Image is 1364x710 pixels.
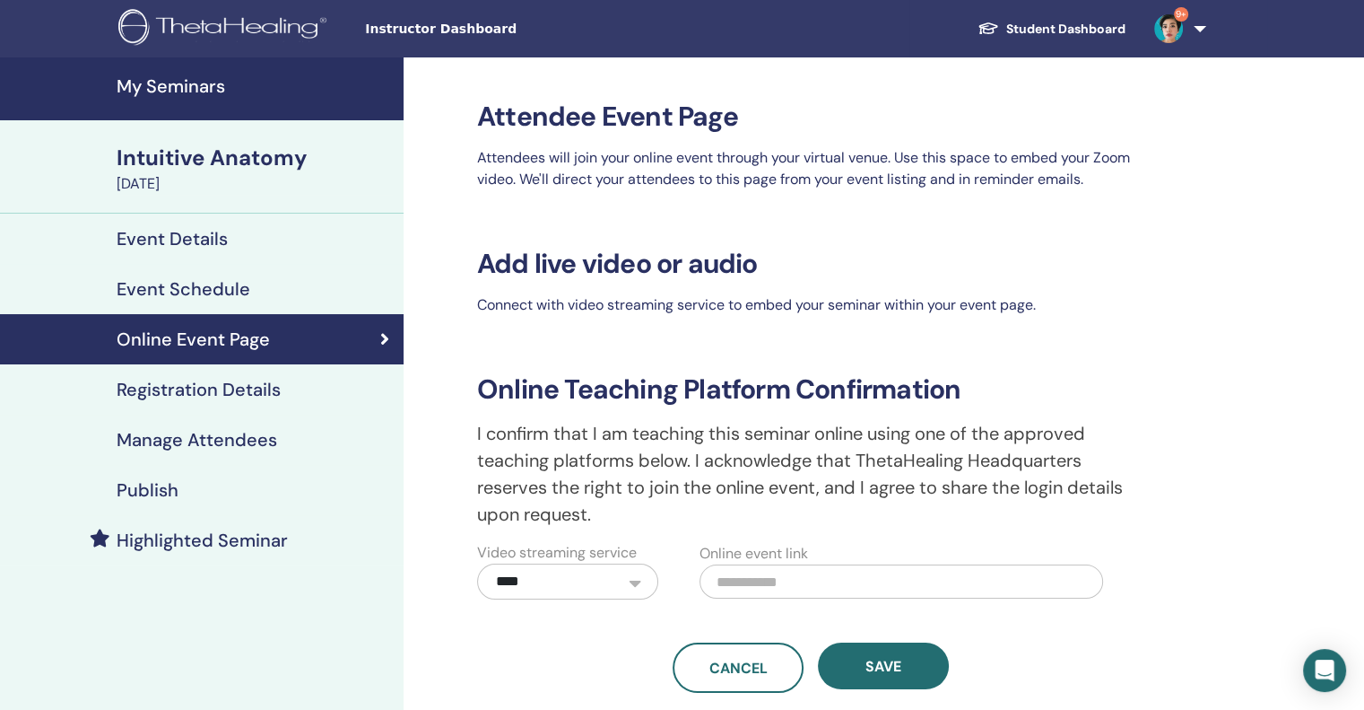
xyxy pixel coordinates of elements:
a: Intuitive Anatomy[DATE] [106,143,404,195]
img: graduation-cap-white.svg [977,21,999,36]
h3: Add live video or audio [466,248,1155,280]
div: [DATE] [117,173,393,195]
h4: Event Details [117,228,228,250]
h4: Event Schedule [117,278,250,300]
span: Instructor Dashboard [365,20,634,39]
div: Intuitive Anatomy [117,143,393,173]
p: Connect with video streaming service to embed your seminar within your event page. [466,294,1155,316]
h4: My Seminars [117,75,393,97]
a: Student Dashboard [963,13,1140,46]
label: Online event link [699,543,808,565]
h4: Highlighted Seminar [117,530,288,551]
button: Save [818,643,949,689]
span: 9+ [1174,7,1188,22]
img: default.jpg [1154,14,1183,43]
h4: Registration Details [117,379,281,400]
p: Attendees will join your online event through your virtual venue. Use this space to embed your Zo... [466,147,1155,190]
div: Open Intercom Messenger [1303,649,1346,692]
span: Save [865,657,901,676]
label: Video streaming service [477,542,637,564]
h3: Attendee Event Page [466,101,1155,133]
p: I confirm that I am teaching this seminar online using one of the approved teaching platforms bel... [466,420,1155,528]
span: Cancel [709,659,768,678]
a: Cancel [673,643,804,693]
h4: Manage Attendees [117,429,277,451]
h3: Online Teaching Platform Confirmation [466,373,1155,406]
img: logo.png [118,9,333,49]
h4: Online Event Page [117,329,270,350]
h4: Publish [117,479,178,501]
